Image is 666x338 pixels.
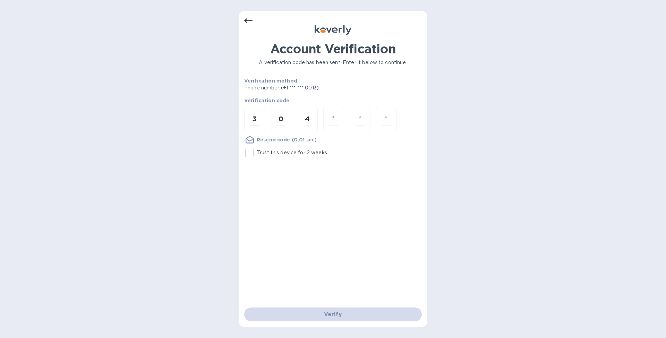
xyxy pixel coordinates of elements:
p: Verification code [244,97,422,104]
h1: Account Verification [244,42,422,56]
b: Verification method [244,78,297,84]
p: A verification code has been sent. Enter it below to continue. [244,59,422,66]
u: Resend code (0:01 sec) [257,137,317,142]
p: Phone number (+1 *** *** 0013) [244,84,372,92]
p: Trust this device for 2 weeks [257,149,327,156]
